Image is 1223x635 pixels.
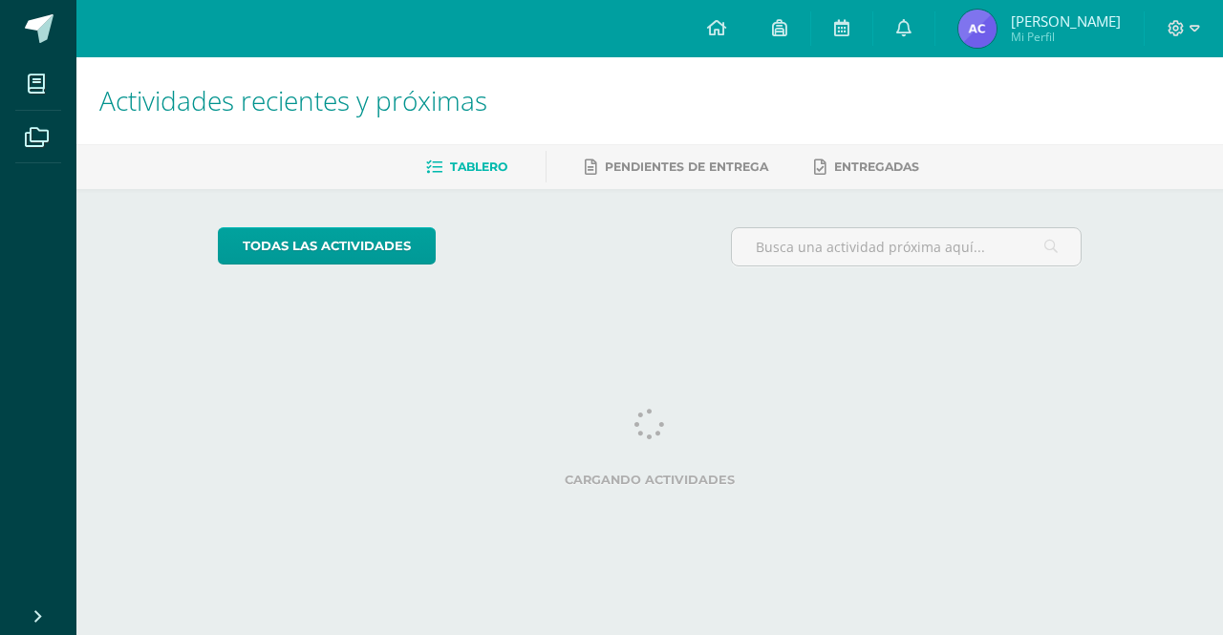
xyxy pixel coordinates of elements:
[958,10,997,48] img: 064e1341fa736840b325da5ff0e83846.png
[585,152,768,182] a: Pendientes de entrega
[450,159,507,174] span: Tablero
[814,152,919,182] a: Entregadas
[732,228,1082,265] input: Busca una actividad próxima aquí...
[1011,11,1121,31] span: [PERSON_NAME]
[218,473,1083,487] label: Cargando actividades
[426,152,507,182] a: Tablero
[218,227,436,265] a: todas las Actividades
[605,159,768,174] span: Pendientes de entrega
[834,159,919,174] span: Entregadas
[99,82,487,118] span: Actividades recientes y próximas
[1011,29,1121,45] span: Mi Perfil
